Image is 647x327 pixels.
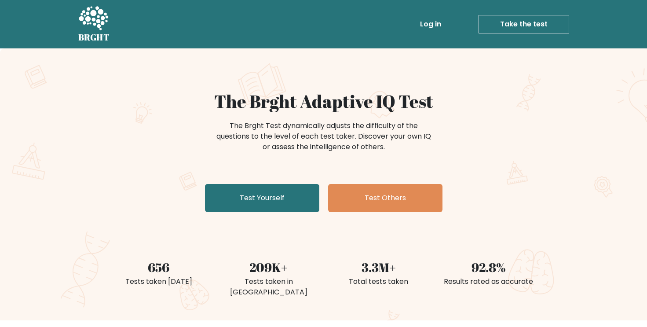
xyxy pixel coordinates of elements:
[439,258,538,276] div: 92.8%
[78,32,110,43] h5: BRGHT
[109,258,208,276] div: 656
[329,258,428,276] div: 3.3M+
[214,121,434,152] div: The Brght Test dynamically adjusts the difficulty of the questions to the level of each test take...
[205,184,319,212] a: Test Yourself
[219,258,318,276] div: 209K+
[328,184,442,212] a: Test Others
[479,15,569,33] a: Take the test
[219,276,318,298] div: Tests taken in [GEOGRAPHIC_DATA]
[109,276,208,287] div: Tests taken [DATE]
[109,91,538,112] h1: The Brght Adaptive IQ Test
[329,276,428,287] div: Total tests taken
[78,4,110,45] a: BRGHT
[417,15,445,33] a: Log in
[439,276,538,287] div: Results rated as accurate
